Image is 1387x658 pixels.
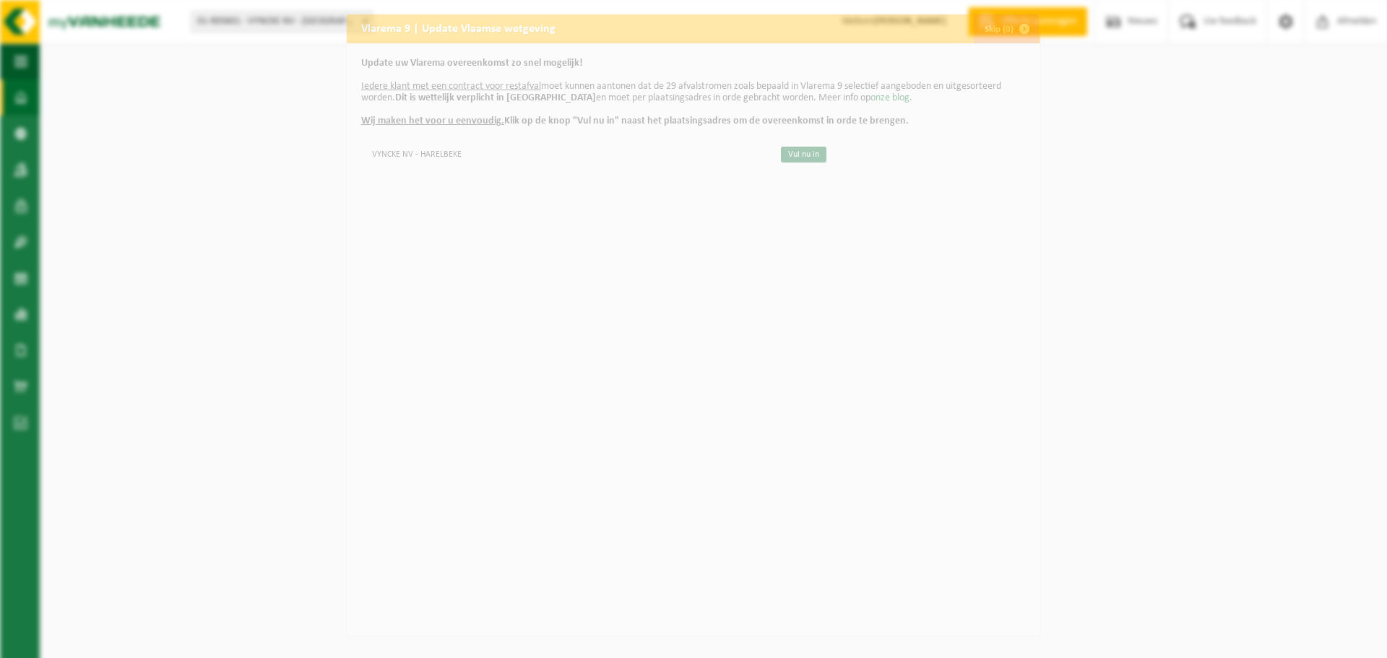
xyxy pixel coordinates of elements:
h2: Vlarema 9 | Update Vlaamse wetgeving [347,14,570,42]
p: moet kunnen aantonen dat de 29 afvalstromen zoals bepaald in Vlarema 9 selectief aangeboden en ui... [361,58,1026,127]
a: onze blog. [870,92,912,103]
a: Vul nu in [781,147,826,163]
button: Skip (0) [973,14,1039,43]
td: VYNCKE NV - HARELBEKE [361,142,769,165]
u: Iedere klant met een contract voor restafval [361,81,541,92]
b: Dit is wettelijk verplicht in [GEOGRAPHIC_DATA] [395,92,596,103]
b: Update uw Vlarema overeenkomst zo snel mogelijk! [361,58,583,69]
u: Wij maken het voor u eenvoudig. [361,116,504,126]
b: Klik op de knop "Vul nu in" naast het plaatsingsadres om de overeenkomst in orde te brengen. [361,116,909,126]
